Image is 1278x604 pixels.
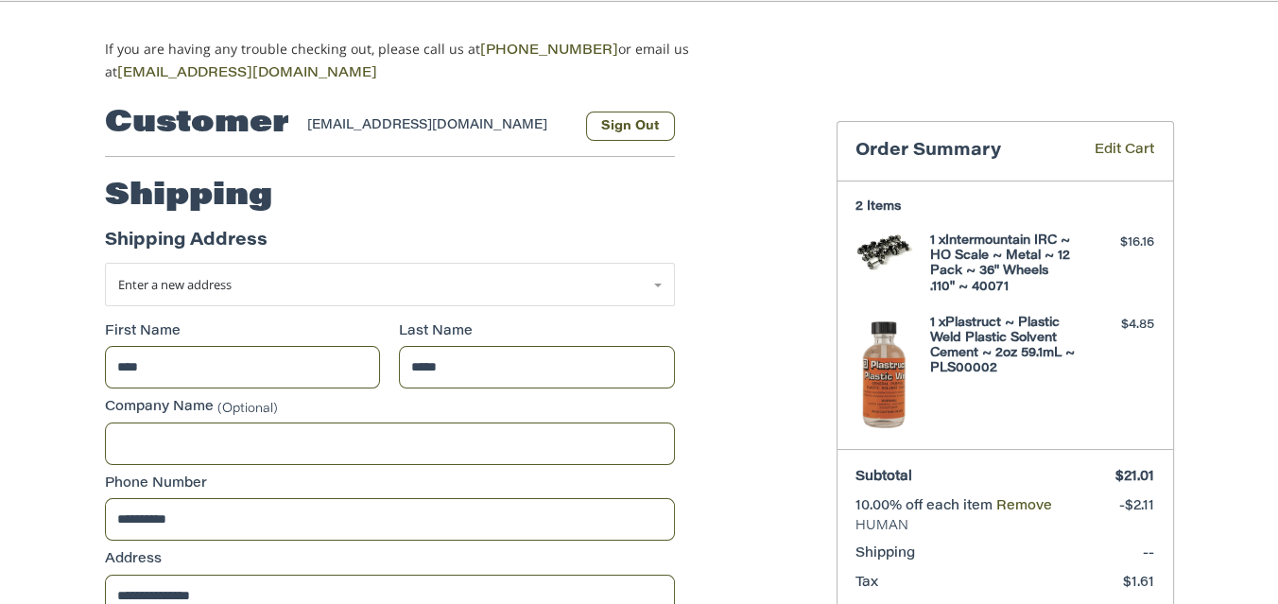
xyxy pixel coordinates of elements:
span: HUMAN [855,517,1154,536]
h4: 1 x Intermountain IRC ~ HO Scale ~ Metal ~ 12 Pack ~ 36" Wheels .110" ~ 40071 [930,233,1075,295]
h3: Order Summary [855,141,1067,163]
span: Subtotal [855,471,912,484]
button: Sign Out [586,112,675,141]
span: Enter a new address [118,276,232,293]
span: 10.00% off each item [855,500,996,513]
a: [PHONE_NUMBER] [480,44,618,58]
span: Shipping [855,547,915,561]
label: Address [105,550,675,570]
a: [EMAIL_ADDRESS][DOMAIN_NAME] [117,67,377,80]
h2: Customer [105,105,289,143]
p: If you are having any trouble checking out, please call us at or email us at [105,39,749,84]
span: Tax [855,577,878,590]
label: Phone Number [105,475,675,494]
div: $4.85 [1079,316,1154,335]
span: -$2.11 [1119,500,1154,513]
label: Last Name [399,322,675,342]
span: $1.61 [1123,577,1154,590]
small: (Optional) [217,403,278,415]
span: -- [1143,547,1154,561]
div: [EMAIL_ADDRESS][DOMAIN_NAME] [307,116,567,141]
span: $21.01 [1115,471,1154,484]
a: Edit Cart [1067,141,1154,163]
h3: 2 Items [855,199,1154,215]
a: Enter or select a different address [105,263,675,306]
div: $16.16 [1079,233,1154,252]
h4: 1 x Plastruct ~ Plastic Weld Plastic Solvent Cement ~ 2oz 59.1mL ~ PLS00002 [930,316,1075,377]
label: First Name [105,322,381,342]
label: Company Name [105,398,675,418]
h2: Shipping [105,178,272,216]
legend: Shipping Address [105,229,268,264]
a: Remove [996,500,1052,513]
